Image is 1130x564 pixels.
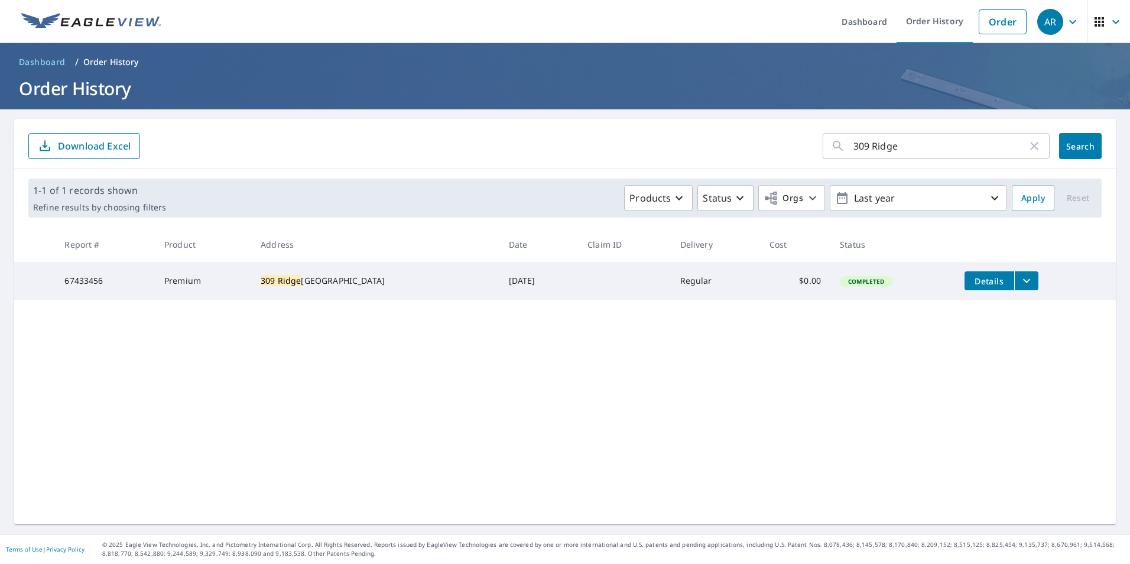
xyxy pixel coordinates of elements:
th: Date [499,227,578,262]
button: Products [624,185,693,211]
div: [GEOGRAPHIC_DATA] [261,275,490,287]
th: Address [251,227,499,262]
td: $0.00 [760,262,830,300]
span: Completed [841,277,891,286]
td: Premium [155,262,251,300]
button: Orgs [758,185,825,211]
p: Refine results by choosing filters [33,202,166,213]
div: AR [1037,9,1063,35]
p: Status [703,191,732,205]
p: Last year [849,188,988,209]
td: 67433456 [55,262,155,300]
span: Apply [1021,191,1045,206]
p: | [6,546,85,553]
span: Orgs [764,191,803,206]
button: Status [697,185,754,211]
li: / [75,55,79,69]
p: Download Excel [58,140,131,153]
button: filesDropdownBtn-67433456 [1014,271,1038,290]
th: Product [155,227,251,262]
span: Search [1069,141,1092,152]
button: Apply [1012,185,1054,211]
a: Dashboard [14,53,70,72]
td: [DATE] [499,262,578,300]
p: Order History [83,56,139,68]
button: Download Excel [28,133,140,159]
th: Status [830,227,955,262]
p: © 2025 Eagle View Technologies, Inc. and Pictometry International Corp. All Rights Reserved. Repo... [102,540,1124,558]
img: EV Logo [21,13,161,31]
th: Claim ID [578,227,670,262]
h1: Order History [14,76,1116,101]
p: Products [629,191,671,205]
button: Last year [830,185,1007,211]
th: Report # [55,227,155,262]
p: 1-1 of 1 records shown [33,183,166,197]
mark: 309 Ridge [261,275,301,286]
td: Regular [671,262,760,300]
button: detailsBtn-67433456 [965,271,1014,290]
a: Order [979,9,1027,34]
th: Cost [760,227,830,262]
button: Search [1059,133,1102,159]
a: Privacy Policy [46,545,85,553]
a: Terms of Use [6,545,43,553]
input: Address, Report #, Claim ID, etc. [853,129,1027,163]
th: Delivery [671,227,760,262]
span: Details [972,275,1007,287]
nav: breadcrumb [14,53,1116,72]
span: Dashboard [19,56,66,68]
